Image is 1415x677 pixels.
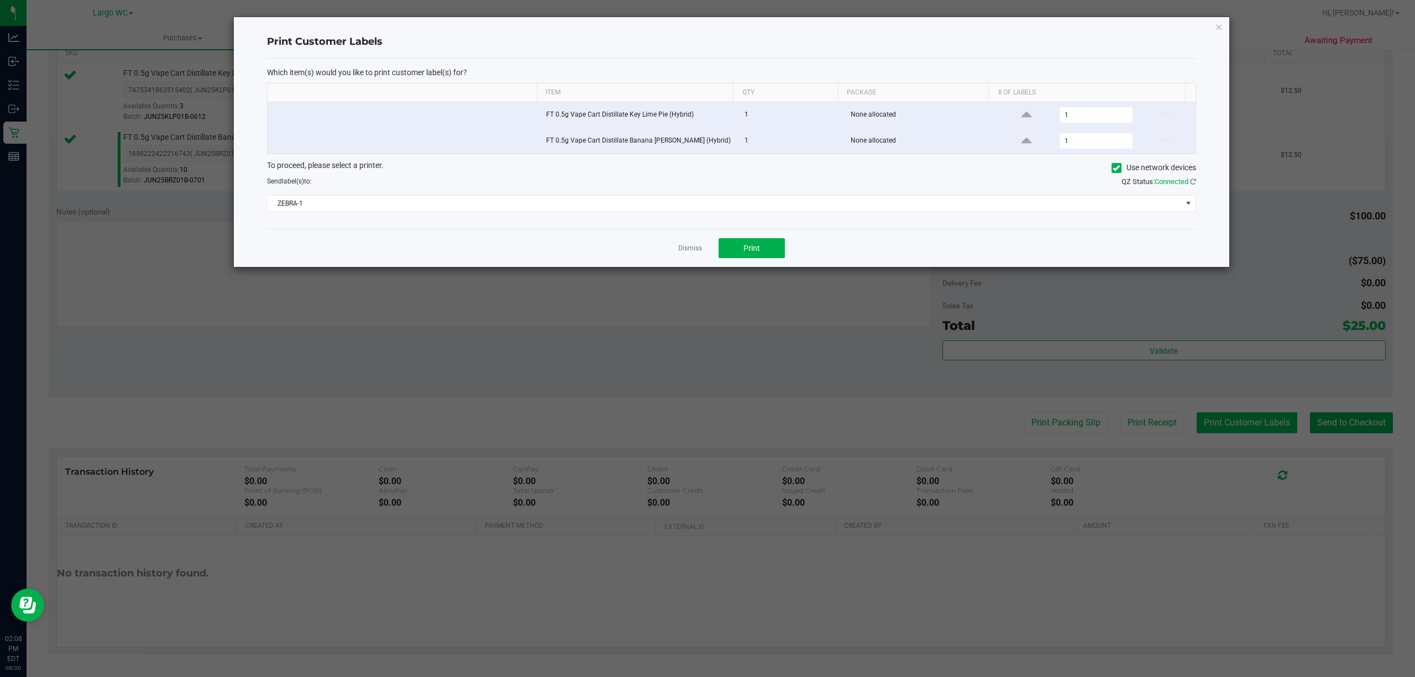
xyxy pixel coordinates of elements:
td: None allocated [844,128,997,154]
td: 1 [738,128,844,154]
span: Send to: [267,177,312,185]
td: FT 0.5g Vape Cart Distillate Banana [PERSON_NAME] (Hybrid) [539,128,738,154]
td: FT 0.5g Vape Cart Distillate Key Lime Pie (Hybrid) [539,102,738,128]
th: Qty [733,83,838,102]
th: # of labels [988,83,1185,102]
h4: Print Customer Labels [267,35,1196,49]
td: None allocated [844,102,997,128]
th: Package [838,83,989,102]
p: Which item(s) would you like to print customer label(s) for? [267,67,1196,77]
span: Connected [1155,177,1188,186]
a: Dismiss [678,244,702,253]
button: Print [719,238,785,258]
span: QZ Status: [1121,177,1196,186]
th: Item [537,83,733,102]
span: Print [743,244,760,253]
span: label(s) [282,177,304,185]
div: To proceed, please select a printer. [259,160,1204,176]
label: Use network devices [1112,162,1196,174]
td: 1 [738,102,844,128]
iframe: Resource center [11,589,44,622]
span: ZEBRA-1 [268,196,1182,211]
